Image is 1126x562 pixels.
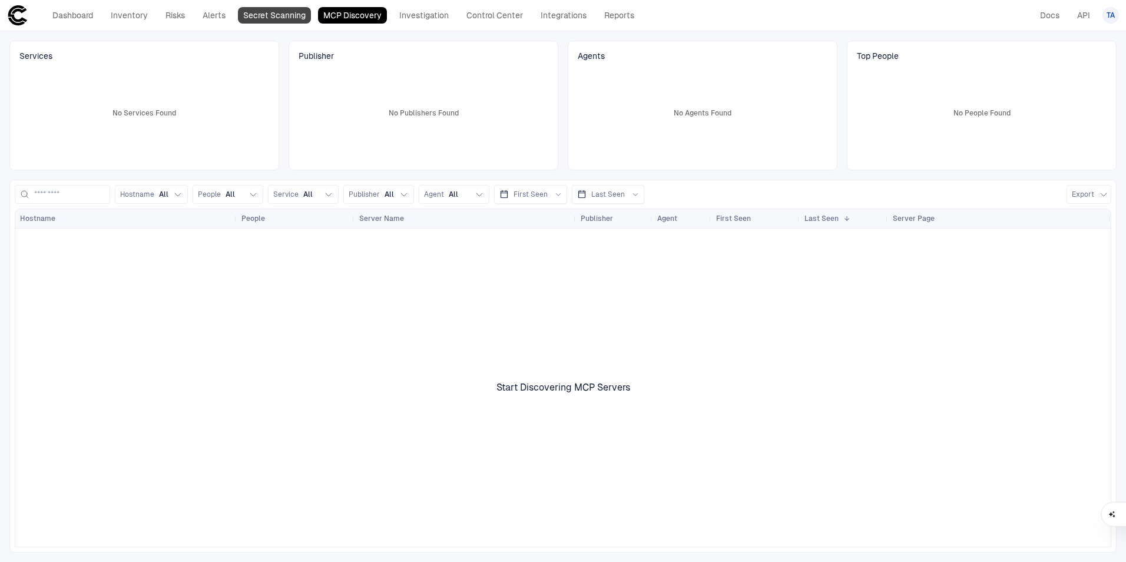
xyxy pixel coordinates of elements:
a: Investigation [394,7,454,24]
span: Last Seen [591,190,625,199]
span: No Services Found [112,108,176,118]
span: Server Page [893,214,935,223]
span: First Seen [514,190,548,199]
span: No Publishers Found [389,108,459,118]
a: Control Center [461,7,528,24]
button: TA [1102,7,1119,24]
span: Publisher [349,190,380,199]
span: Publisher [581,214,613,223]
span: Last Seen [804,214,839,223]
span: No People Found [953,108,1011,118]
a: MCP Discovery [318,7,387,24]
a: Risks [160,7,190,24]
button: AgentAll [419,185,489,204]
span: Server Name [359,214,404,223]
span: People [241,214,265,223]
span: All [385,190,394,199]
a: Docs [1035,7,1065,24]
a: API [1072,7,1095,24]
span: All [159,190,168,199]
a: Alerts [197,7,231,24]
a: Reports [599,7,640,24]
button: PeopleAll [193,185,263,204]
a: Inventory [105,7,153,24]
span: Top People [857,51,1107,61]
span: People [198,190,221,199]
span: All [303,190,313,199]
button: ServiceAll [268,185,339,204]
span: Hostname [20,214,55,223]
span: Agents [578,51,827,61]
span: Agent [657,214,677,223]
span: Services [19,51,269,61]
span: Start Discovering MCP Servers [496,382,630,394]
span: Publisher [299,51,548,61]
a: Dashboard [47,7,98,24]
span: All [226,190,235,199]
span: All [449,190,458,199]
span: Agent [424,190,444,199]
span: Service [273,190,299,199]
a: Secret Scanning [238,7,311,24]
span: TA [1107,11,1115,20]
span: Hostname [120,190,154,199]
button: HostnameAll [115,185,188,204]
span: No Agents Found [674,108,731,118]
span: First Seen [716,214,751,223]
button: Export [1067,185,1111,204]
a: Integrations [535,7,592,24]
button: PublisherAll [343,185,414,204]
